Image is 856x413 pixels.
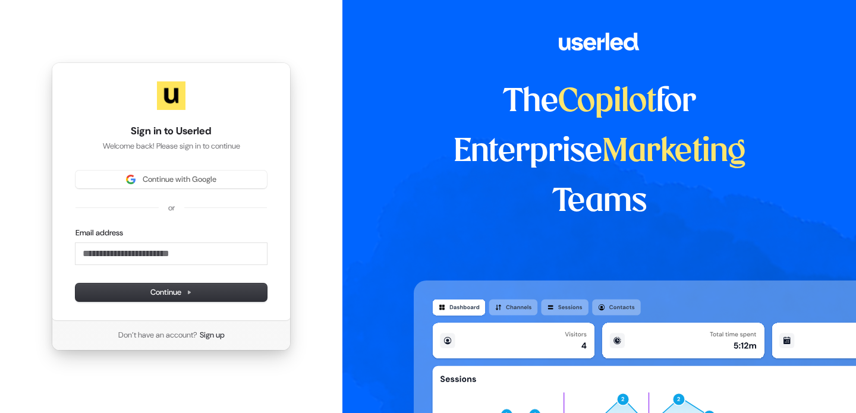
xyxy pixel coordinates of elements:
[126,175,136,184] img: Sign in with Google
[75,171,267,188] button: Sign in with GoogleContinue with Google
[75,228,123,238] label: Email address
[200,330,225,341] a: Sign up
[602,137,746,168] span: Marketing
[75,283,267,301] button: Continue
[75,141,267,152] p: Welcome back! Please sign in to continue
[150,287,192,298] span: Continue
[414,77,785,227] h1: The for Enterprise Teams
[143,174,216,185] span: Continue with Google
[75,124,267,138] h1: Sign in to Userled
[558,87,656,118] span: Copilot
[157,81,185,110] img: Userled
[118,330,197,341] span: Don’t have an account?
[168,203,175,213] p: or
